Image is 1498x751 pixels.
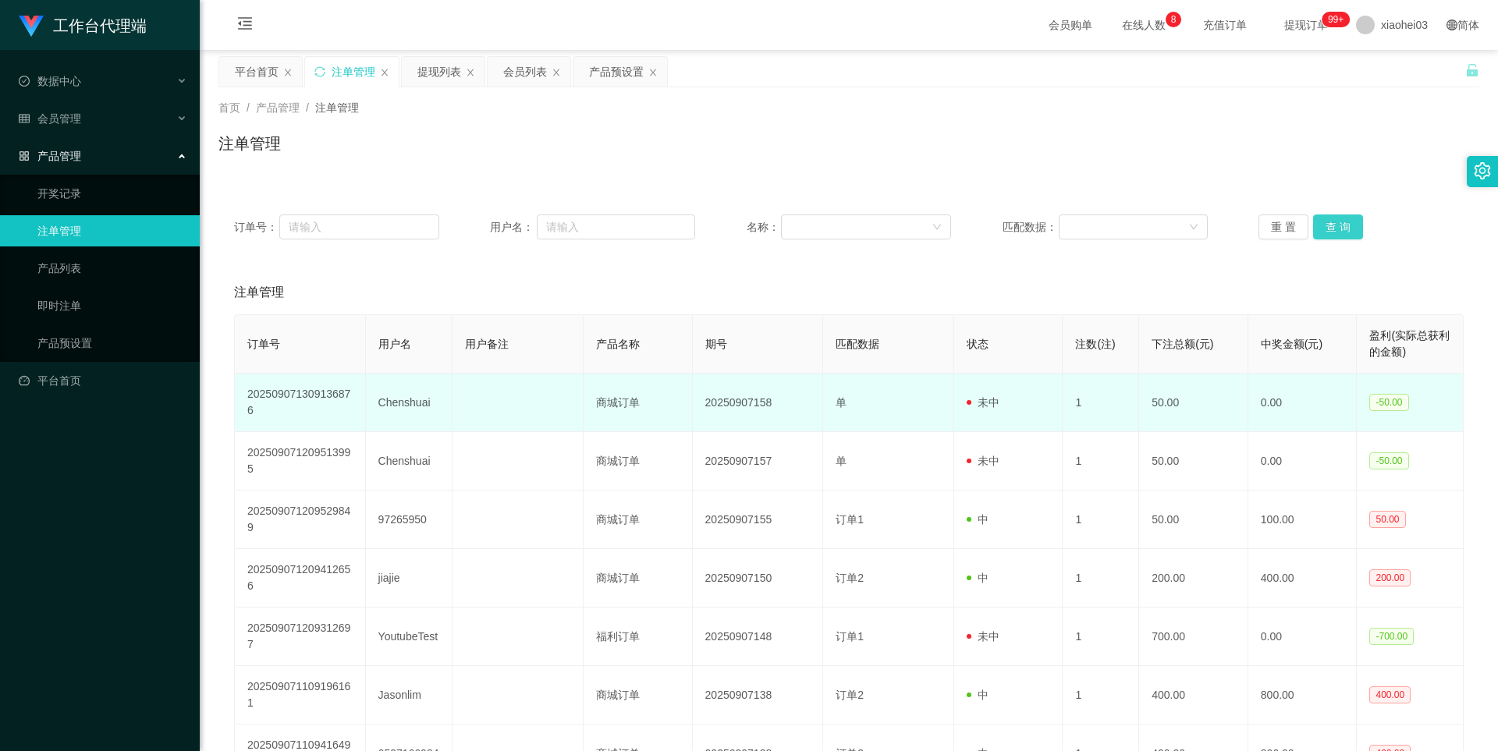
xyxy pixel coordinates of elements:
[967,396,999,409] span: 未中
[1139,374,1248,432] td: 50.00
[648,68,658,77] i: 图标: close
[836,689,864,701] span: 订单2
[235,666,366,724] td: 202509071109196161
[1369,686,1411,703] span: 400.00
[366,491,453,549] td: 97265950
[1258,214,1308,239] button: 重 置
[1447,19,1457,30] i: 图标: global
[53,1,147,51] h1: 工作台代理端
[1195,19,1255,30] span: 充值订单
[1474,162,1491,179] i: 图标: setting
[1152,338,1213,350] span: 下注总额(元)
[234,283,284,302] span: 注单管理
[693,608,824,666] td: 20250907148
[1139,549,1248,608] td: 200.00
[378,338,411,350] span: 用户名
[1063,432,1139,491] td: 1
[247,101,250,114] span: /
[37,253,187,284] a: 产品列表
[235,57,279,87] div: 平台首页
[747,219,781,236] span: 名称：
[256,101,300,114] span: 产品管理
[1003,219,1059,236] span: 匹配数据：
[584,374,693,432] td: 商城订单
[380,68,389,77] i: 图标: close
[466,68,475,77] i: 图标: close
[19,365,187,396] a: 图标: dashboard平台首页
[1171,12,1177,27] p: 8
[693,666,824,724] td: 20250907138
[584,549,693,608] td: 商城订单
[19,112,81,125] span: 会员管理
[967,689,989,701] span: 中
[967,513,989,526] span: 中
[1248,608,1358,666] td: 0.00
[218,1,272,51] i: 图标: menu-fold
[306,101,309,114] span: /
[366,549,453,608] td: jiajie
[366,432,453,491] td: Chenshuai
[490,219,537,236] span: 用户名：
[836,396,847,409] span: 单
[218,132,281,155] h1: 注单管理
[1063,608,1139,666] td: 1
[1063,549,1139,608] td: 1
[836,513,864,526] span: 订单1
[235,608,366,666] td: 202509071209312697
[1369,628,1414,645] span: -700.00
[366,666,453,724] td: Jasonlim
[37,178,187,209] a: 开奖记录
[584,432,693,491] td: 商城订单
[37,215,187,246] a: 注单管理
[417,57,461,87] div: 提现列表
[19,19,147,31] a: 工作台代理端
[1248,549,1358,608] td: 400.00
[1369,569,1411,586] span: 200.00
[218,101,240,114] span: 首页
[967,630,999,643] span: 未中
[1248,432,1358,491] td: 0.00
[584,491,693,549] td: 商城订单
[693,549,824,608] td: 20250907150
[1248,666,1358,724] td: 800.00
[283,68,293,77] i: 图标: close
[1063,374,1139,432] td: 1
[1139,432,1248,491] td: 50.00
[1114,19,1173,30] span: 在线人数
[836,572,864,584] span: 订单2
[1248,374,1358,432] td: 0.00
[1063,491,1139,549] td: 1
[1369,511,1405,528] span: 50.00
[705,338,727,350] span: 期号
[235,432,366,491] td: 202509071209513995
[1075,338,1115,350] span: 注数(注)
[37,290,187,321] a: 即时注单
[247,338,280,350] span: 订单号
[332,57,375,87] div: 注单管理
[503,57,547,87] div: 会员列表
[1276,19,1336,30] span: 提现订单
[836,338,879,350] span: 匹配数据
[584,666,693,724] td: 商城订单
[465,338,509,350] span: 用户备注
[1166,12,1181,27] sup: 8
[967,455,999,467] span: 未中
[1369,394,1408,411] span: -50.00
[234,219,279,236] span: 订单号：
[1189,222,1198,233] i: 图标: down
[1465,63,1479,77] i: 图标: unlock
[967,338,989,350] span: 状态
[1322,12,1350,27] sup: 1110
[19,75,81,87] span: 数据中心
[596,338,640,350] span: 产品名称
[537,214,695,239] input: 请输入
[584,608,693,666] td: 福利订单
[235,491,366,549] td: 202509071209529849
[19,151,30,161] i: 图标: appstore-o
[19,150,81,162] span: 产品管理
[693,491,824,549] td: 20250907155
[366,374,453,432] td: Chenshuai
[235,549,366,608] td: 202509071209412656
[315,101,359,114] span: 注单管理
[1313,214,1363,239] button: 查 询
